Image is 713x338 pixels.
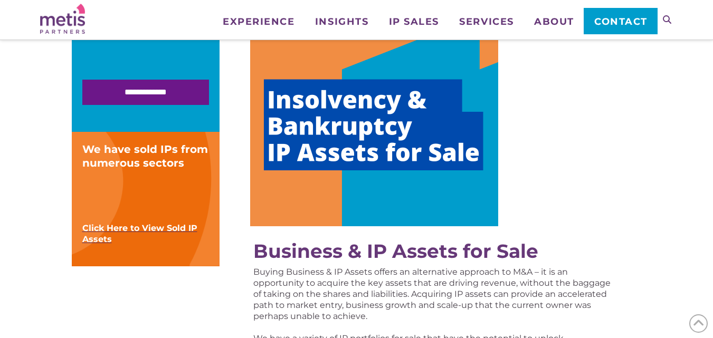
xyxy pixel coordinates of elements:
[250,18,498,226] img: Image
[459,17,514,26] span: Services
[689,314,708,333] span: Back to Top
[40,4,85,34] img: Metis Partners
[534,17,574,26] span: About
[594,17,648,26] span: Contact
[315,17,368,26] span: Insights
[253,266,617,322] p: Buying Business & IP Assets offers an alternative approach to M&A – it is an opportunity to acqui...
[253,239,538,263] a: Business & IP Assets for Sale
[584,8,657,34] a: Contact
[82,142,209,170] div: We have sold IPs from numerous sectors
[223,17,294,26] span: Experience
[82,38,243,80] iframe: reCAPTCHA
[82,223,197,244] a: Click Here to View Sold IP Assets
[389,17,439,26] span: IP Sales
